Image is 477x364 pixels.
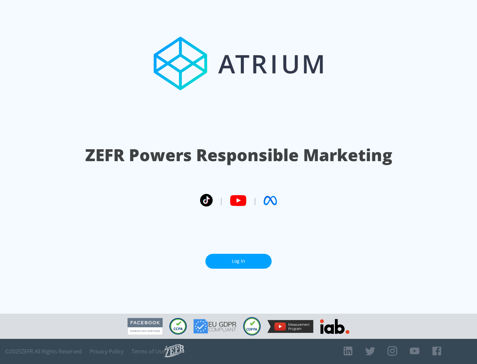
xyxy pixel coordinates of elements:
img: YouTube Measurement Program [267,320,313,333]
a: Privacy Policy [90,348,124,355]
h1: ZEFR Powers Responsible Marketing [85,144,392,166]
a: Log In [205,254,272,269]
span: © 2025 ZEFR All Rights Reserved [5,348,82,355]
span: | [219,196,223,205]
a: Terms of Use [132,348,165,355]
img: COPPA Compliant [243,317,261,336]
img: Facebook Marketing Partner [128,318,163,335]
img: GDPR Compliant [193,319,237,334]
span: | [253,196,257,205]
img: CCPA Compliant [169,318,187,335]
img: IAB [320,319,349,334]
